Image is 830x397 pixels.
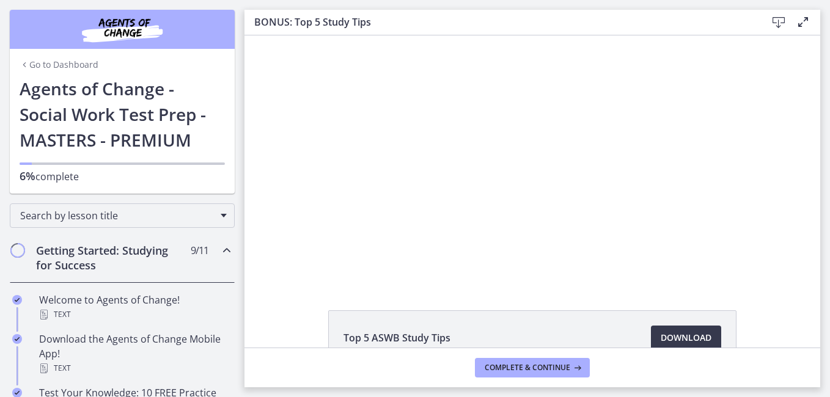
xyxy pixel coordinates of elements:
div: Welcome to Agents of Change! [39,293,230,322]
button: Complete & continue [475,358,590,377]
a: Go to Dashboard [20,59,98,71]
div: Text [39,361,230,376]
i: Completed [12,334,22,344]
span: Complete & continue [485,363,570,373]
span: Download [661,330,711,345]
div: Download the Agents of Change Mobile App! [39,332,230,376]
h2: Getting Started: Studying for Success [36,243,185,272]
i: Completed [12,295,22,305]
h1: Agents of Change - Social Work Test Prep - MASTERS - PREMIUM [20,76,225,153]
a: Download [651,326,721,350]
img: Agents of Change [49,15,196,44]
span: 9 / 11 [191,243,208,258]
h3: BONUS: Top 5 Study Tips [254,15,747,29]
div: Text [39,307,230,322]
span: 6% [20,169,35,183]
span: Top 5 ASWB Study Tips [343,330,450,345]
div: Search by lesson title [10,203,235,228]
p: complete [20,169,225,184]
span: Search by lesson title [20,209,215,222]
iframe: Video Lesson [244,35,820,282]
